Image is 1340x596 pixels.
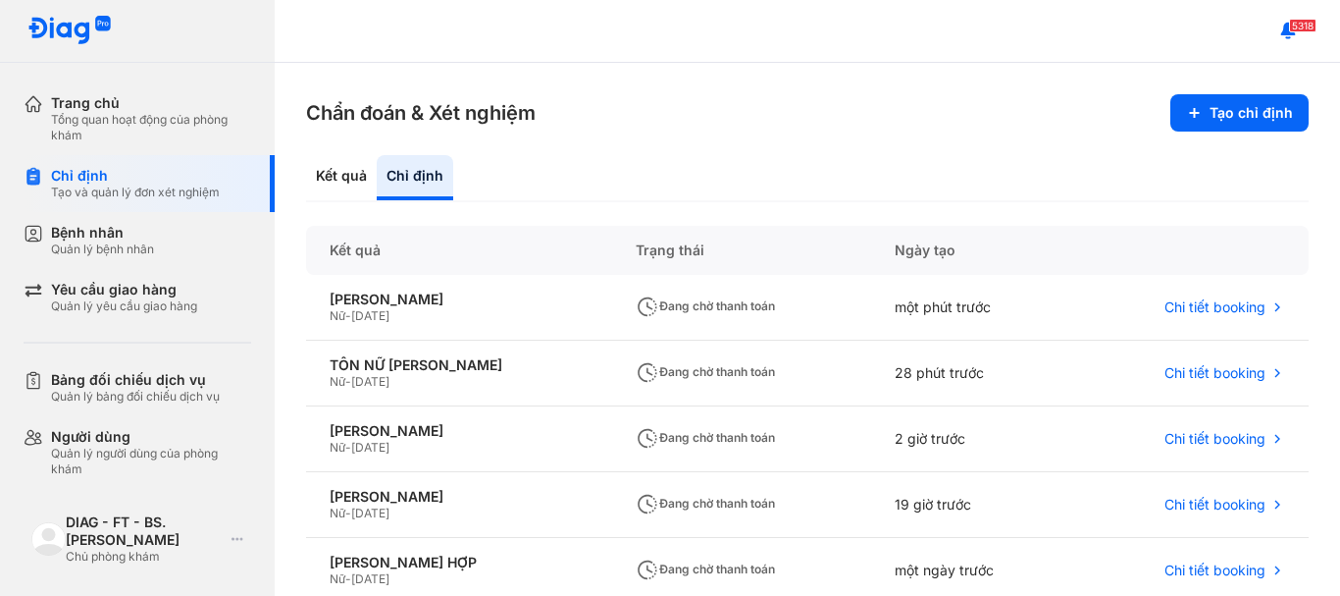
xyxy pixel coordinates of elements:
div: [PERSON_NAME] [330,291,589,308]
div: Người dùng [51,428,251,446]
div: Quản lý yêu cầu giao hàng [51,298,197,314]
div: Chủ phòng khám [66,549,224,565]
span: Chi tiết booking [1164,430,1265,448]
span: Chi tiết booking [1164,496,1265,514]
span: - [345,308,351,323]
div: Bệnh nhân [51,224,154,242]
div: Chỉ định [377,155,453,200]
div: [PERSON_NAME] HỢP [330,554,589,571]
span: Đang chờ thanh toán [636,298,775,313]
span: Chi tiết booking [1164,364,1265,382]
span: - [345,506,351,520]
span: Nữ [330,374,345,389]
div: [PERSON_NAME] [330,422,589,440]
div: Trang chủ [51,94,251,112]
span: - [345,374,351,389]
span: Đang chờ thanh toán [636,562,775,576]
span: [DATE] [351,308,389,323]
span: Nữ [330,440,345,455]
div: Bảng đối chiếu dịch vụ [51,371,220,389]
div: một phút trước [871,275,1074,341]
span: 5318 [1289,19,1316,32]
div: Yêu cầu giao hàng [51,281,197,298]
span: Nữ [330,571,345,586]
span: - [345,440,351,455]
div: Kết quả [306,226,612,275]
div: 2 giờ trước [871,406,1074,472]
img: logo [31,522,66,557]
span: [DATE] [351,440,389,455]
img: logo [27,16,112,46]
div: Trạng thái [612,226,872,275]
span: Chi tiết booking [1164,298,1265,316]
div: [PERSON_NAME] [330,488,589,506]
div: 19 giờ trước [871,472,1074,538]
span: Đang chờ thanh toán [636,430,775,445]
div: Quản lý bệnh nhân [51,242,154,257]
div: Quản lý bảng đối chiếu dịch vụ [51,389,220,405]
span: Nữ [330,308,345,323]
div: Chỉ định [51,167,220,185]
div: Quản lý người dùng của phòng khám [51,446,251,477]
div: TÔN NỮ [PERSON_NAME] [330,356,589,374]
span: [DATE] [351,506,389,520]
span: Đang chờ thanh toán [636,496,775,511]
div: Kết quả [306,155,377,200]
div: Tổng quan hoạt động của phòng khám [51,112,251,143]
div: DIAG - FT - BS. [PERSON_NAME] [66,514,224,549]
div: Ngày tạo [871,226,1074,275]
span: [DATE] [351,571,389,586]
div: 28 phút trước [871,341,1074,406]
span: - [345,571,351,586]
span: Nữ [330,506,345,520]
span: [DATE] [351,374,389,389]
div: Tạo và quản lý đơn xét nghiệm [51,185,220,200]
h3: Chẩn đoán & Xét nghiệm [306,99,536,127]
button: Tạo chỉ định [1170,94,1309,132]
span: Đang chờ thanh toán [636,364,775,379]
span: Chi tiết booking [1164,562,1265,579]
